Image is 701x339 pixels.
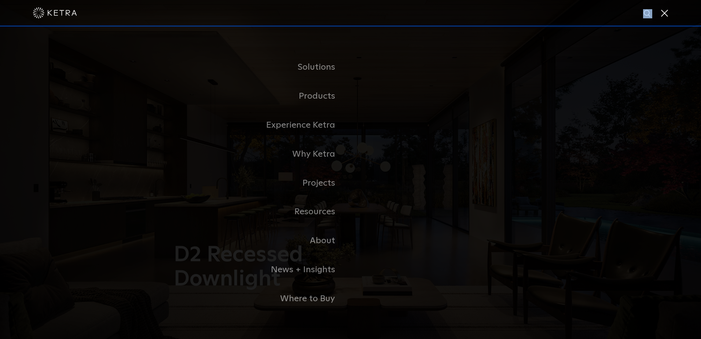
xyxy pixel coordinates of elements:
[167,53,350,82] a: Solutions
[33,7,77,18] img: ketra-logo-2019-white
[167,82,350,111] a: Products
[167,284,350,313] a: Where to Buy
[167,226,350,255] a: About
[167,197,350,226] a: Resources
[167,111,350,140] a: Experience Ketra
[167,169,350,198] a: Projects
[643,9,652,18] img: search icon
[167,53,534,313] div: Navigation Menu
[167,255,350,284] a: News + Insights
[167,140,350,169] a: Why Ketra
